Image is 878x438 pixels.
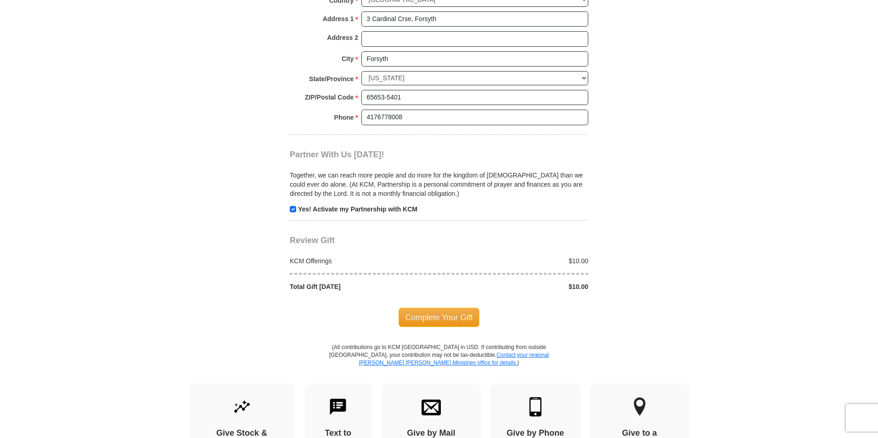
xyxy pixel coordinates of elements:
[285,282,439,291] div: Total Gift [DATE]
[290,171,588,198] p: Together, we can reach more people and do more for the kingdom of [DEMOGRAPHIC_DATA] than we coul...
[439,282,593,291] div: $10.00
[327,31,358,44] strong: Address 2
[422,397,441,416] img: envelope.svg
[334,111,354,124] strong: Phone
[305,91,354,104] strong: ZIP/Postal Code
[399,308,480,327] span: Complete Your Gift
[232,397,252,416] img: give-by-stock.svg
[526,397,545,416] img: mobile.svg
[439,256,593,266] div: $10.00
[290,150,384,159] span: Partner With Us [DATE]!
[323,12,354,25] strong: Address 1
[309,72,354,85] strong: State/Province
[298,205,417,213] strong: Yes! Activate my Partnership with KCM
[285,256,439,266] div: KCM Offerings
[342,52,354,65] strong: City
[290,236,335,245] span: Review Gift
[633,397,646,416] img: other-region
[328,397,348,416] img: text-to-give.svg
[329,344,549,383] p: (All contributions go to KCM [GEOGRAPHIC_DATA] in USD. If contributing from outside [GEOGRAPHIC_D...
